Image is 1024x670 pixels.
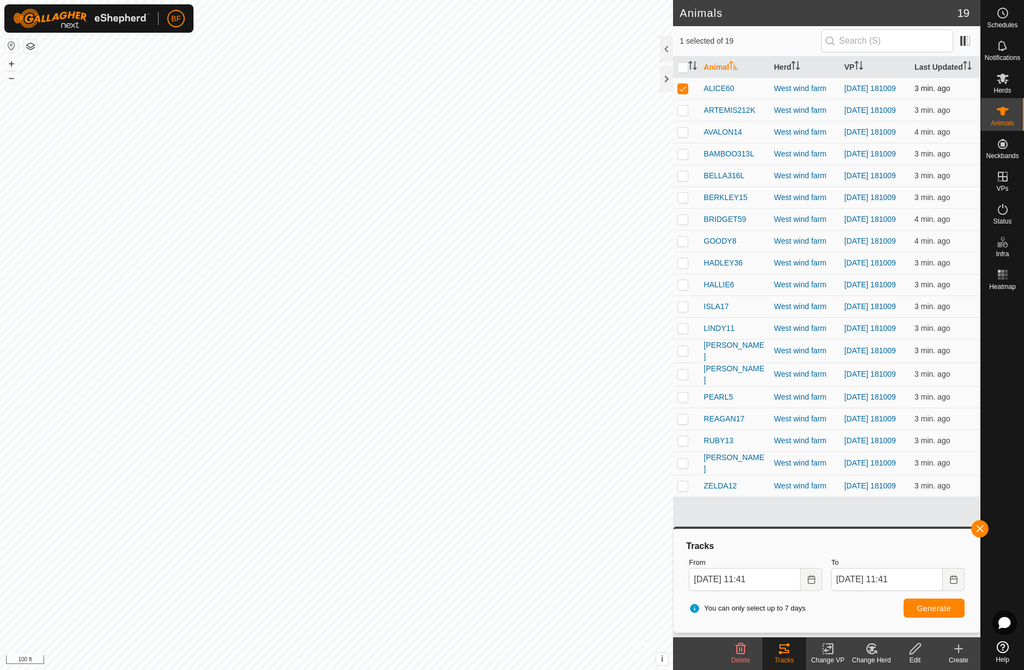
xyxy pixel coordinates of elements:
a: [DATE] 181009 [844,414,896,423]
input: Search (S) [821,29,953,52]
a: [DATE] 181009 [844,481,896,490]
span: Aug 10, 2025 at 11:37 AM [914,414,950,423]
a: [DATE] 181009 [844,302,896,311]
th: Herd [769,57,840,78]
span: Aug 10, 2025 at 11:37 AM [914,370,950,378]
a: [DATE] 181009 [844,258,896,267]
a: [DATE] 181009 [844,106,896,114]
button: i [656,653,668,665]
div: West wind farm [774,214,835,225]
a: [DATE] 181009 [844,324,896,333]
span: RUBY13 [704,435,733,446]
div: Change Herd [850,655,893,665]
span: Aug 10, 2025 at 11:37 AM [914,215,950,224]
span: LINDY11 [704,323,735,334]
div: West wind farm [774,170,835,182]
span: ARTEMIS212K [704,105,755,116]
div: West wind farm [774,480,835,492]
a: [DATE] 181009 [844,393,896,401]
div: West wind farm [774,236,835,247]
span: Aug 10, 2025 at 11:37 AM [914,436,950,445]
span: Herds [993,87,1011,94]
span: BRIDGET59 [704,214,746,225]
span: 19 [958,5,970,21]
span: [PERSON_NAME] [704,363,765,386]
span: Heatmap [989,283,1016,290]
span: REAGAN17 [704,413,744,425]
div: West wind farm [774,148,835,160]
a: [DATE] 181009 [844,346,896,355]
div: West wind farm [774,413,835,425]
span: Aug 10, 2025 at 11:37 AM [914,106,950,114]
span: VPs [996,185,1008,192]
span: Aug 10, 2025 at 11:37 AM [914,128,950,136]
div: West wind farm [774,126,835,138]
a: [DATE] 181009 [844,280,896,289]
button: Choose Date [943,568,965,591]
span: Delete [731,656,750,664]
p-sorticon: Activate to sort [963,63,972,71]
span: Help [996,656,1009,663]
a: [DATE] 181009 [844,436,896,445]
button: Choose Date [801,568,822,591]
span: AVALON14 [704,126,742,138]
span: BAMBOO313L [704,148,754,160]
span: BF [171,13,181,25]
span: Aug 10, 2025 at 11:37 AM [914,346,950,355]
div: West wind farm [774,323,835,334]
th: VP [840,57,910,78]
p-sorticon: Activate to sort [688,63,697,71]
span: HALLIE6 [704,279,734,291]
div: Edit [893,655,937,665]
span: Neckbands [986,153,1019,159]
a: [DATE] 181009 [844,370,896,378]
button: + [5,57,18,70]
span: GOODY8 [704,236,736,247]
span: Generate [917,604,951,613]
span: BERKLEY15 [704,192,747,203]
a: [DATE] 181009 [844,128,896,136]
a: [DATE] 181009 [844,171,896,180]
p-sorticon: Activate to sort [791,63,800,71]
th: Animal [699,57,769,78]
div: West wind farm [774,301,835,312]
span: Aug 10, 2025 at 11:37 AM [914,458,950,467]
label: From [689,557,822,568]
p-sorticon: Activate to sort [729,63,738,71]
a: [DATE] 181009 [844,237,896,245]
span: ALICE60 [704,83,734,94]
span: [PERSON_NAME] [704,340,765,363]
button: Reset Map [5,39,18,52]
div: Create [937,655,980,665]
span: Aug 10, 2025 at 11:37 AM [914,237,950,245]
a: [DATE] 181009 [844,84,896,93]
a: [DATE] 181009 [844,193,896,202]
div: West wind farm [774,369,835,380]
span: Aug 10, 2025 at 11:37 AM [914,280,950,289]
button: Generate [904,599,965,618]
span: Status [993,218,1011,225]
th: Last Updated [910,57,980,78]
div: West wind farm [774,279,835,291]
span: Aug 10, 2025 at 11:37 AM [914,149,950,158]
span: Aug 10, 2025 at 11:37 AM [914,393,950,401]
span: Aug 10, 2025 at 11:37 AM [914,171,950,180]
span: Aug 10, 2025 at 11:37 AM [914,324,950,333]
span: Animals [991,120,1014,126]
div: West wind farm [774,83,835,94]
div: West wind farm [774,105,835,116]
span: [PERSON_NAME] [704,452,765,475]
div: Tracks [762,655,806,665]
a: Help [981,637,1024,667]
span: Infra [996,251,1009,257]
a: Contact Us [347,656,379,666]
div: West wind farm [774,435,835,446]
div: Tracks [684,540,969,553]
span: Aug 10, 2025 at 11:37 AM [914,84,950,93]
button: Map Layers [24,40,37,53]
span: HADLEY36 [704,257,743,269]
p-sorticon: Activate to sort [855,63,863,71]
a: [DATE] 181009 [844,149,896,158]
span: Aug 10, 2025 at 11:37 AM [914,481,950,490]
span: Aug 10, 2025 at 11:37 AM [914,302,950,311]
